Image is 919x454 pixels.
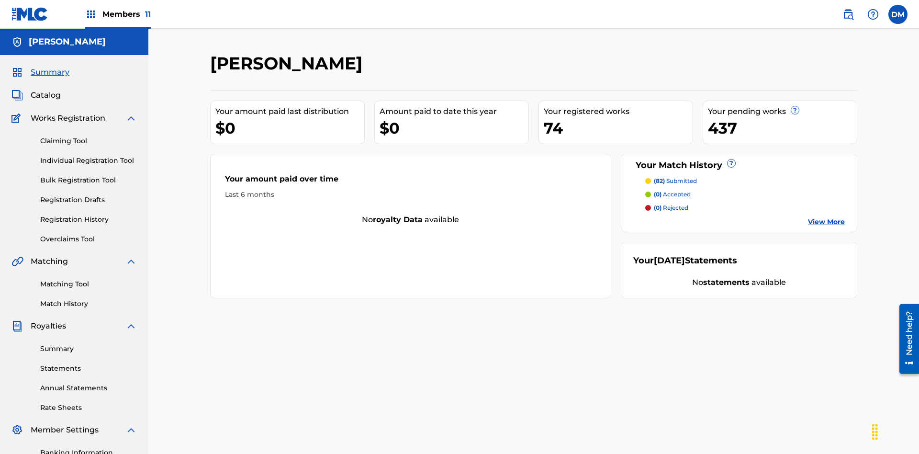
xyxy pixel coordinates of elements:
[888,5,908,24] div: User Menu
[40,383,137,393] a: Annual Statements
[31,113,105,124] span: Works Registration
[380,106,528,117] div: Amount paid to date this year
[11,36,23,48] img: Accounts
[892,300,919,379] iframe: Resource Center
[40,279,137,289] a: Matching Tool
[645,204,845,212] a: (0) rejected
[125,320,137,332] img: expand
[633,254,737,267] div: Your Statements
[708,117,857,139] div: 437
[791,106,799,114] span: ?
[102,9,151,20] span: Members
[842,9,854,20] img: search
[654,177,697,185] p: submitted
[40,215,137,225] a: Registration History
[125,256,137,267] img: expand
[225,190,596,200] div: Last 6 months
[40,234,137,244] a: Overclaims Tool
[40,344,137,354] a: Summary
[645,177,845,185] a: (82) submitted
[11,67,69,78] a: SummarySummary
[11,113,24,124] img: Works Registration
[31,320,66,332] span: Royalties
[373,215,423,224] strong: royalty data
[31,424,99,436] span: Member Settings
[863,5,883,24] div: Help
[654,177,665,184] span: (82)
[808,217,845,227] a: View More
[11,90,23,101] img: Catalog
[29,36,106,47] h5: RONALD MCTESTERSON
[654,204,661,211] span: (0)
[703,278,750,287] strong: statements
[645,190,845,199] a: (0) accepted
[11,7,48,21] img: MLC Logo
[145,10,151,19] span: 11
[544,106,693,117] div: Your registered works
[40,363,137,374] a: Statements
[867,418,883,446] div: Drag
[11,424,23,436] img: Member Settings
[11,256,23,267] img: Matching
[871,408,919,454] iframe: Chat Widget
[40,299,137,309] a: Match History
[40,156,137,166] a: Individual Registration Tool
[544,117,693,139] div: 74
[11,67,23,78] img: Summary
[839,5,858,24] a: Public Search
[31,67,69,78] span: Summary
[11,320,23,332] img: Royalties
[225,173,596,190] div: Your amount paid over time
[125,424,137,436] img: expand
[211,214,611,226] div: No available
[708,106,857,117] div: Your pending works
[40,195,137,205] a: Registration Drafts
[40,403,137,413] a: Rate Sheets
[867,9,879,20] img: help
[31,256,68,267] span: Matching
[728,159,735,167] span: ?
[654,204,688,212] p: rejected
[215,106,364,117] div: Your amount paid last distribution
[40,175,137,185] a: Bulk Registration Tool
[125,113,137,124] img: expand
[654,255,685,266] span: [DATE]
[210,53,367,74] h2: [PERSON_NAME]
[31,90,61,101] span: Catalog
[215,117,364,139] div: $0
[633,159,845,172] div: Your Match History
[11,90,61,101] a: CatalogCatalog
[85,9,97,20] img: Top Rightsholders
[654,191,661,198] span: (0)
[654,190,691,199] p: accepted
[40,136,137,146] a: Claiming Tool
[633,277,845,288] div: No available
[380,117,528,139] div: $0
